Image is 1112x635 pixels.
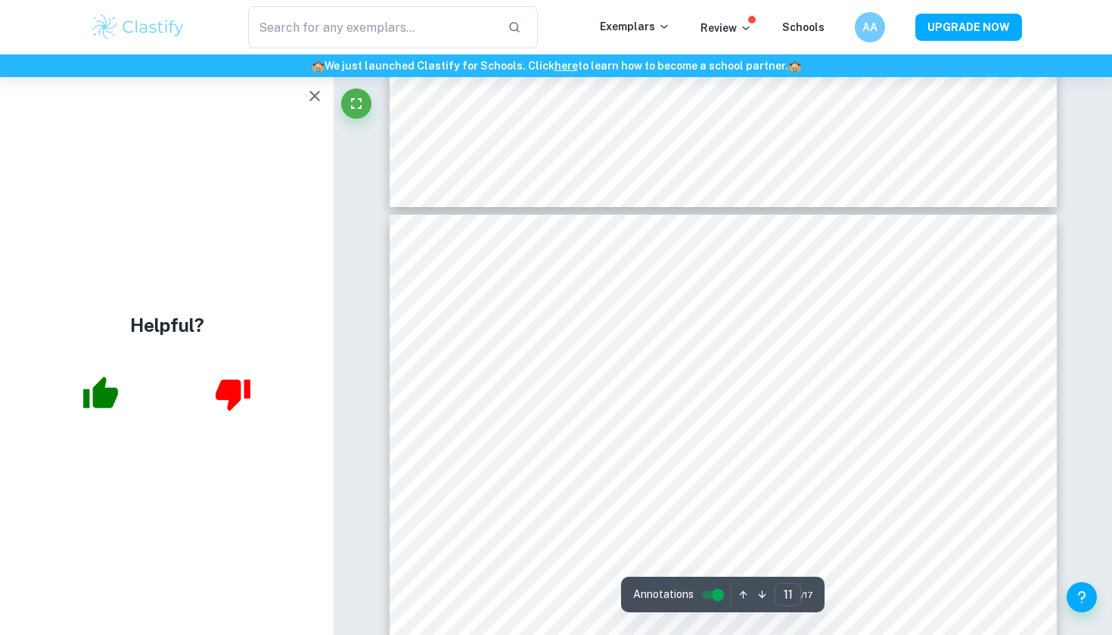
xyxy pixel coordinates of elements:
button: Help and Feedback [1067,582,1097,612]
p: Review [700,20,752,36]
span: / 17 [801,588,812,602]
h6: We just launched Clastify for Schools. Click to learn how to become a school partner. [3,57,1109,74]
input: Search for any exemplars... [248,6,495,48]
span: 🏫 [788,60,801,72]
a: here [554,60,578,72]
h4: Helpful? [130,311,204,339]
span: Annotations [633,587,694,602]
h6: AA [862,19,879,36]
span: 🏫 [312,60,325,72]
button: AA [855,12,885,42]
button: Fullscreen [341,88,371,119]
img: Clastify logo [90,12,186,42]
p: Exemplars [600,18,670,35]
a: Schools [782,21,825,33]
button: UPGRADE NOW [915,14,1022,41]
